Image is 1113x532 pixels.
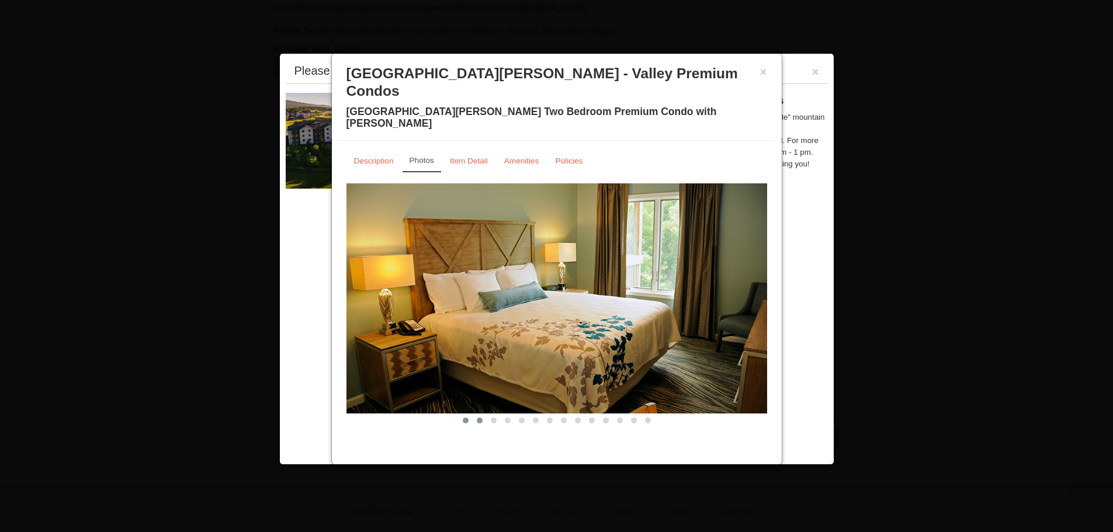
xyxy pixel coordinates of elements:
a: Amenities [497,149,547,172]
button: × [760,66,767,78]
img: 19219041-4-ec11c166.jpg [286,93,461,189]
a: Photos [403,149,441,172]
a: Item Detail [442,149,495,172]
h4: [GEOGRAPHIC_DATA][PERSON_NAME] Two Bedroom Premium Condo with [PERSON_NAME] [346,106,767,129]
a: Policies [547,149,590,172]
small: Photos [410,156,434,165]
small: Policies [555,157,582,165]
a: Description [346,149,401,172]
div: Please make your package selection: [294,65,488,77]
img: 18876286-163-cd18cd9e.jpg [346,183,767,413]
small: Description [354,157,394,165]
small: Item Detail [450,157,488,165]
h3: [GEOGRAPHIC_DATA][PERSON_NAME] - Valley Premium Condos [346,65,767,100]
small: Amenities [504,157,539,165]
button: × [812,66,819,78]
